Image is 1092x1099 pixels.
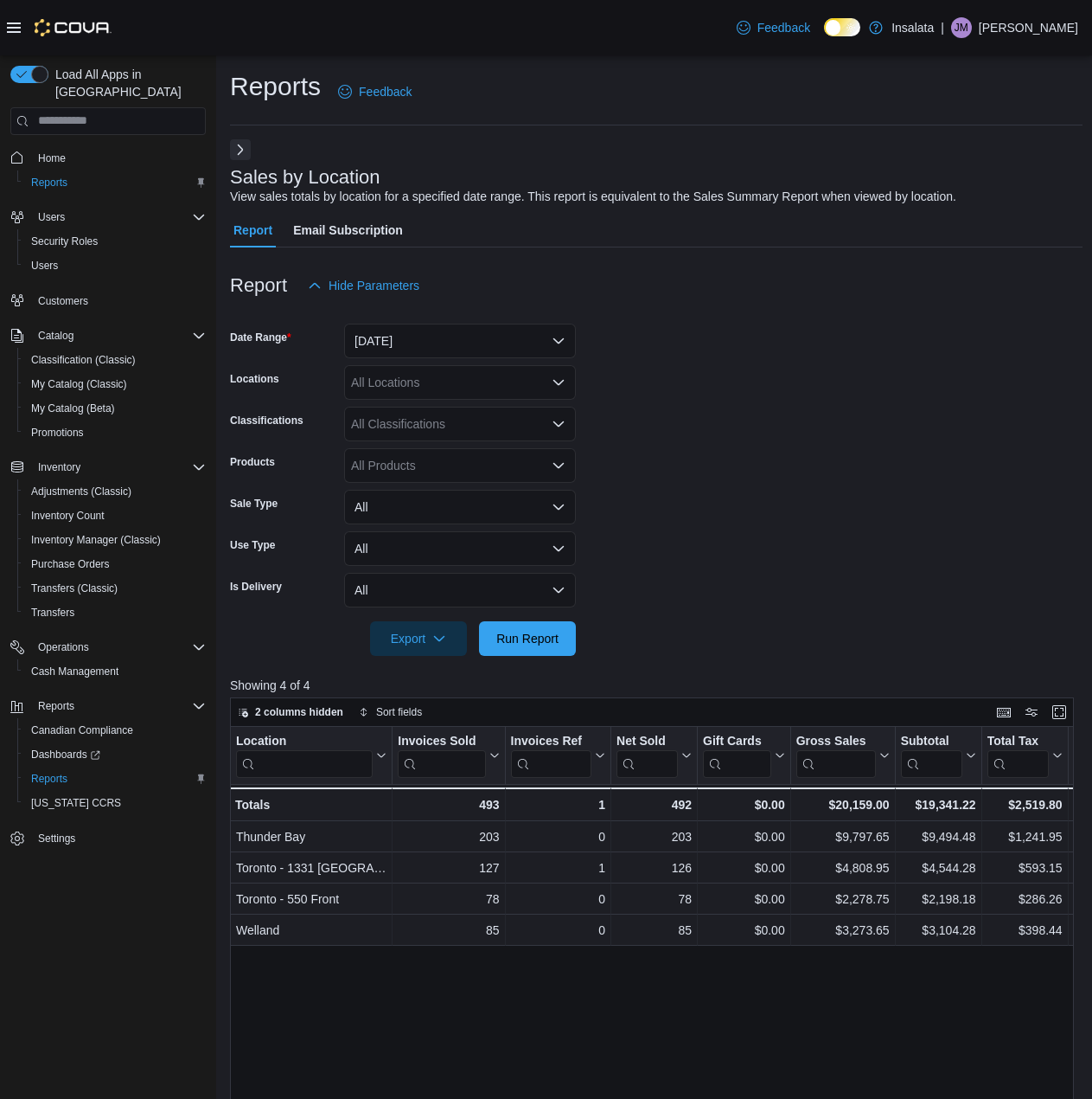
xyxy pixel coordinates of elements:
[511,733,591,749] div: Invoices Ref
[31,533,161,547] span: Inventory Manager (Classic)
[552,459,565,472] button: Open list of options
[17,718,213,742] button: Canadian Compliance
[17,372,213,396] button: My Catalog (Classic)
[24,602,81,623] a: Transfers
[703,826,785,847] div: $0.00
[10,138,206,897] nav: Complex example
[993,702,1014,723] button: Keyboard shortcuts
[703,733,771,777] div: Gift Card Sales
[31,509,105,523] span: Inventory Count
[230,580,282,594] label: Is Delivery
[24,481,138,502] a: Adjustments (Classic)
[3,826,213,851] button: Settings
[31,696,206,717] span: Reports
[955,17,968,38] span: JM
[359,83,412,100] span: Feedback
[796,920,890,941] div: $3,273.65
[24,530,206,550] span: Inventory Manager (Classic)
[24,398,122,419] a: My Catalog (Beta)
[24,481,206,502] span: Adjustments (Classic)
[230,167,380,188] h3: Sales by Location
[31,426,84,440] span: Promotions
[230,372,279,386] label: Locations
[38,699,74,713] span: Reports
[24,255,65,276] a: Users
[38,640,89,654] span: Operations
[987,733,1063,777] button: Total Tax
[17,504,213,528] button: Inventory Count
[17,170,213,195] button: Reports
[24,720,206,741] span: Canadian Compliance
[17,601,213,625] button: Transfers
[24,231,206,252] span: Security Roles
[3,205,213,229] button: Users
[31,207,206,228] span: Users
[301,268,426,303] button: Hide Parameters
[987,858,1063,878] div: $593.15
[511,889,605,909] div: 0
[31,148,73,169] a: Home
[31,582,118,595] span: Transfers (Classic)
[236,733,373,749] div: Location
[17,229,213,254] button: Security Roles
[17,576,213,601] button: Transfers (Classic)
[230,677,1082,694] p: Showing 4 of 4
[24,578,206,599] span: Transfers (Classic)
[1049,702,1070,723] button: Enter fullscreen
[31,457,206,478] span: Inventory
[31,457,87,478] button: Inventory
[24,505,112,526] a: Inventory Count
[31,606,74,620] span: Transfers
[901,733,976,777] button: Subtotal
[398,733,485,749] div: Invoices Sold
[255,705,343,719] span: 2 columns hidden
[344,490,576,524] button: All
[236,826,386,847] div: Thunder Bay
[1021,702,1042,723] button: Display options
[796,889,890,909] div: $2,278.75
[24,554,206,575] span: Purchase Orders
[38,832,75,845] span: Settings
[31,796,121,810] span: [US_STATE] CCRS
[31,147,206,169] span: Home
[941,17,944,38] p: |
[17,421,213,445] button: Promotions
[511,858,605,878] div: 1
[17,742,213,767] a: Dashboards
[31,772,67,786] span: Reports
[31,637,206,658] span: Operations
[233,213,272,247] span: Report
[17,767,213,791] button: Reports
[17,528,213,552] button: Inventory Manager (Classic)
[703,733,785,777] button: Gift Cards
[901,858,976,878] div: $4,544.28
[987,920,1063,941] div: $398.44
[398,733,485,777] div: Invoices Sold
[987,733,1049,777] div: Total Tax
[231,702,350,723] button: 2 columns hidden
[398,858,499,878] div: 127
[511,733,591,777] div: Invoices Ref
[3,145,213,170] button: Home
[236,889,386,909] div: Toronto - 550 Front
[31,696,81,717] button: Reports
[38,460,80,474] span: Inventory
[31,377,127,391] span: My Catalog (Classic)
[3,455,213,479] button: Inventory
[398,733,499,777] button: Invoices Sold
[616,889,692,909] div: 78
[370,621,467,656] button: Export
[398,920,499,941] div: 85
[616,733,678,777] div: Net Sold
[616,858,692,878] div: 126
[31,290,206,312] span: Customers
[824,18,860,36] input: Dark Mode
[38,294,88,308] span: Customers
[24,505,206,526] span: Inventory Count
[511,794,605,815] div: 1
[17,254,213,278] button: Users
[398,889,499,909] div: 78
[951,17,972,38] div: James Moffitt
[796,794,890,815] div: $20,159.00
